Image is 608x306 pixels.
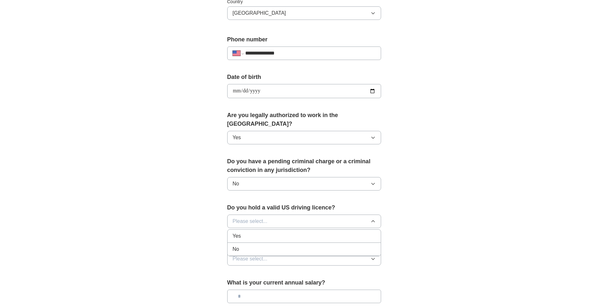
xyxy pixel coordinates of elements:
[227,131,381,144] button: Yes
[227,203,381,212] label: Do you hold a valid US driving licence?
[227,177,381,191] button: No
[233,245,239,253] span: No
[227,35,381,44] label: Phone number
[233,255,268,263] span: Please select...
[233,217,268,225] span: Please select...
[227,278,381,287] label: What is your current annual salary?
[227,157,381,174] label: Do you have a pending criminal charge or a criminal conviction in any jurisdiction?
[233,9,286,17] span: [GEOGRAPHIC_DATA]
[233,232,241,240] span: Yes
[233,134,241,141] span: Yes
[227,215,381,228] button: Please select...
[227,6,381,20] button: [GEOGRAPHIC_DATA]
[233,180,239,188] span: No
[227,73,381,81] label: Date of birth
[227,252,381,266] button: Please select...
[227,111,381,128] label: Are you legally authorized to work in the [GEOGRAPHIC_DATA]?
